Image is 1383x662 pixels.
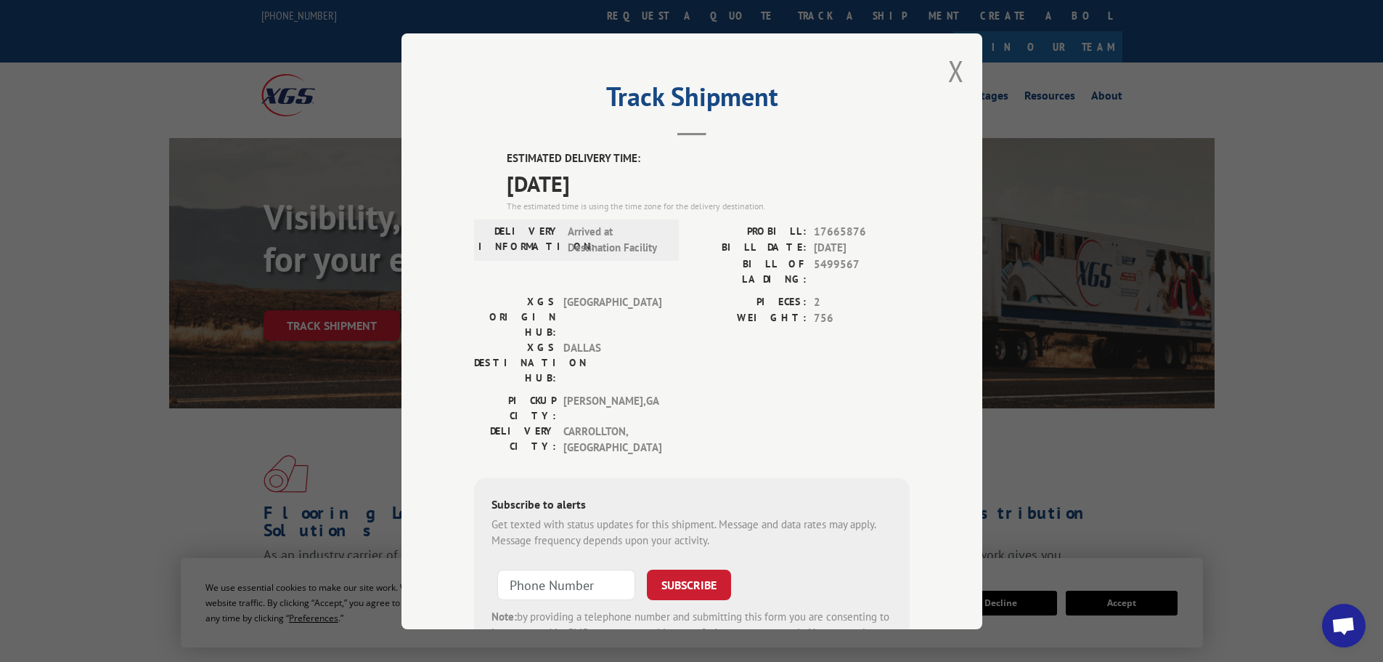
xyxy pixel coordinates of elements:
[814,223,910,240] span: 17665876
[814,310,910,327] span: 756
[647,569,731,600] button: SUBSCRIBE
[491,495,892,516] div: Subscribe to alerts
[814,256,910,286] span: 5499567
[491,516,892,549] div: Get texted with status updates for this shipment. Message and data rates may apply. Message frequ...
[692,310,807,327] label: WEIGHT:
[491,609,517,623] strong: Note:
[474,339,556,385] label: XGS DESTINATION HUB:
[563,423,661,456] span: CARROLLTON , [GEOGRAPHIC_DATA]
[507,199,910,212] div: The estimated time is using the time zone for the delivery destination.
[692,256,807,286] label: BILL OF LADING:
[563,392,661,423] span: [PERSON_NAME] , GA
[568,223,666,256] span: Arrived at Destination Facility
[692,240,807,257] label: BILL DATE:
[474,86,910,114] h2: Track Shipment
[948,52,964,90] button: Close modal
[692,223,807,240] label: PROBILL:
[478,223,560,256] label: DELIVERY INFORMATION:
[491,608,892,658] div: by providing a telephone number and submitting this form you are consenting to be contacted by SM...
[507,166,910,199] span: [DATE]
[692,294,807,310] label: PIECES:
[474,392,556,423] label: PICKUP CITY:
[497,569,635,600] input: Phone Number
[474,294,556,339] label: XGS ORIGIN HUB:
[474,423,556,456] label: DELIVERY CITY:
[814,294,910,310] span: 2
[563,294,661,339] span: [GEOGRAPHIC_DATA]
[563,339,661,385] span: DALLAS
[507,150,910,167] label: ESTIMATED DELIVERY TIME:
[1322,604,1366,647] div: Open chat
[814,240,910,257] span: [DATE]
